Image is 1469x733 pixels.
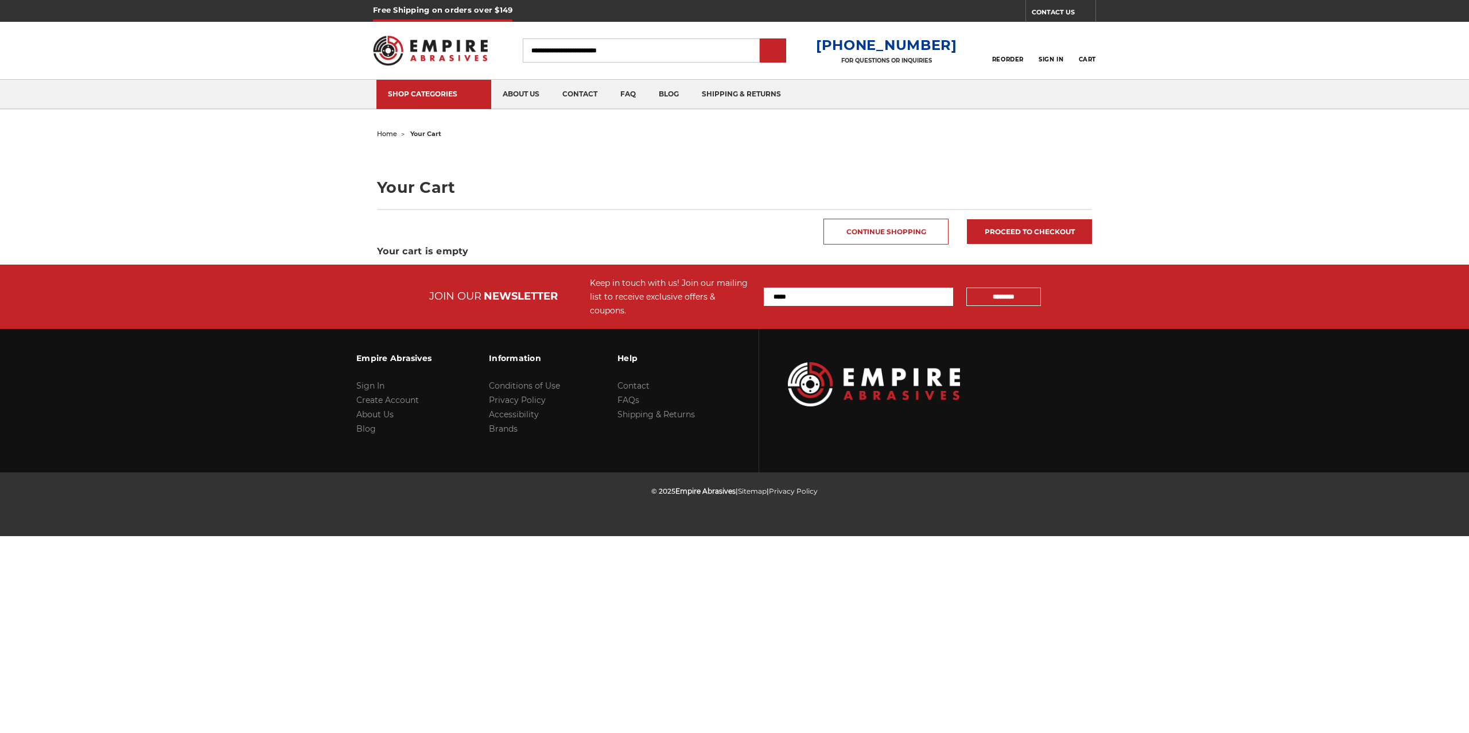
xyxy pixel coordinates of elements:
a: Privacy Policy [489,395,546,405]
a: SHOP CATEGORIES [376,80,491,109]
a: Privacy Policy [769,487,818,495]
a: Continue Shopping [823,219,949,245]
h3: Empire Abrasives [356,346,432,370]
a: Cart [1079,38,1096,63]
p: © 2025 | | [651,484,818,498]
a: CONTACT US [1032,6,1095,22]
span: Cart [1079,56,1096,63]
a: shipping & returns [690,80,792,109]
a: FAQs [617,395,639,405]
a: home [377,130,397,138]
a: Create Account [356,395,419,405]
h3: Information [489,346,560,370]
a: Blog [356,424,376,434]
a: blog [647,80,690,109]
input: Submit [761,40,784,63]
a: Sign In [356,381,384,391]
a: [PHONE_NUMBER] [816,37,957,53]
a: Proceed to checkout [967,219,1092,244]
a: Sitemap [738,487,767,495]
span: Empire Abrasives [675,487,736,495]
a: faq [609,80,647,109]
img: Empire Abrasives [373,28,488,73]
a: about us [491,80,551,109]
img: Empire Abrasives Logo Image [788,362,960,406]
a: Shipping & Returns [617,409,695,420]
h3: Help [617,346,695,370]
h1: Your Cart [377,180,1092,195]
h3: Your cart is empty [377,245,1092,258]
span: NEWSLETTER [484,290,558,302]
span: JOIN OUR [429,290,481,302]
p: FOR QUESTIONS OR INQUIRIES [816,57,957,64]
a: Reorder [992,38,1024,63]
a: Brands [489,424,518,434]
a: contact [551,80,609,109]
a: About Us [356,409,394,420]
a: Conditions of Use [489,381,560,391]
div: SHOP CATEGORIES [388,90,480,98]
div: Keep in touch with us! Join our mailing list to receive exclusive offers & coupons. [590,276,752,317]
span: Sign In [1039,56,1063,63]
span: Reorder [992,56,1024,63]
span: your cart [410,130,441,138]
a: Contact [617,381,650,391]
a: Accessibility [489,409,539,420]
